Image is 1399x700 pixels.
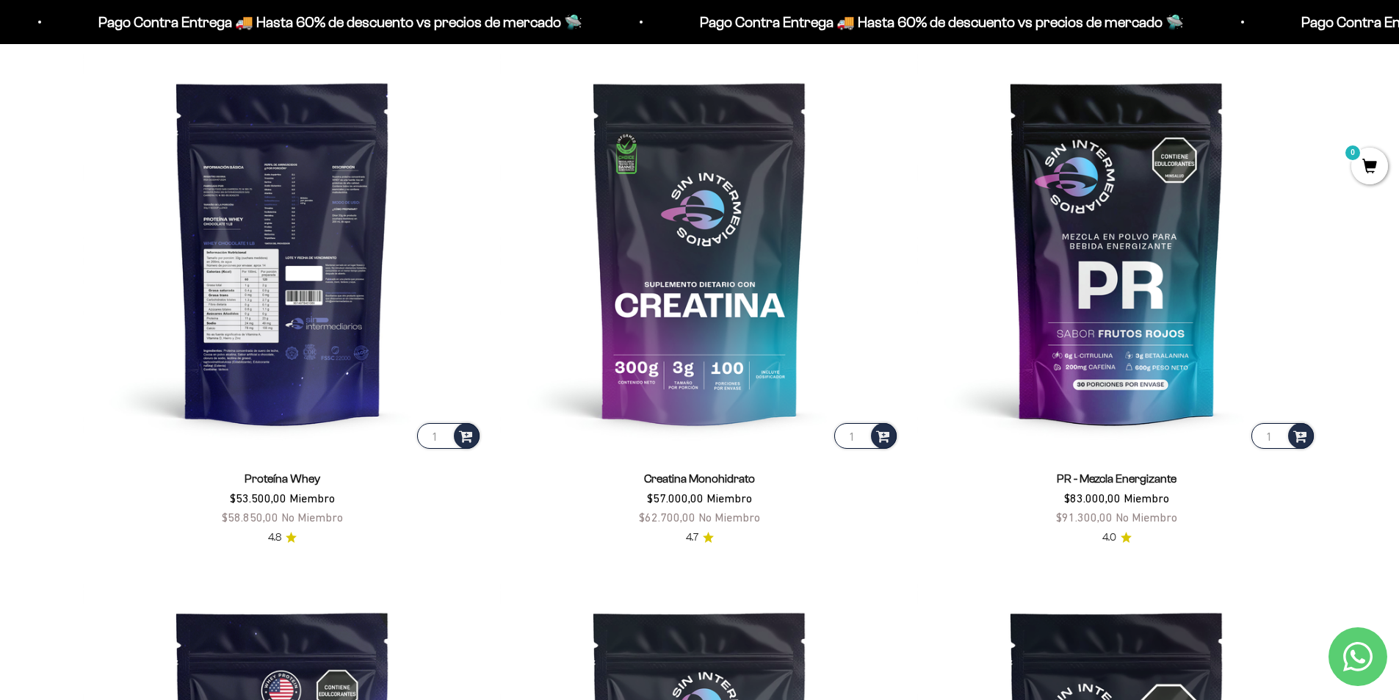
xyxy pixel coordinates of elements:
span: $91.300,00 [1056,510,1113,524]
span: Miembro [1124,491,1169,505]
span: $62.700,00 [639,510,695,524]
p: Pago Contra Entrega 🚚 Hasta 60% de descuento vs precios de mercado 🛸 [95,10,579,34]
span: 4.0 [1102,530,1116,546]
span: No Miembro [698,510,760,524]
img: Proteína Whey [83,52,482,452]
span: No Miembro [281,510,343,524]
span: $57.000,00 [647,491,704,505]
span: Miembro [289,491,335,505]
a: 4.74.7 de 5.0 estrellas [686,530,714,546]
a: 4.04.0 de 5.0 estrellas [1102,530,1132,546]
p: Pago Contra Entrega 🚚 Hasta 60% de descuento vs precios de mercado 🛸 [697,10,1181,34]
a: Creatina Monohidrato [644,472,755,485]
span: 4.8 [268,530,281,546]
a: 0 [1351,159,1388,176]
span: $83.000,00 [1064,491,1121,505]
span: 4.7 [686,530,698,546]
mark: 0 [1344,144,1362,162]
span: No Miembro [1116,510,1177,524]
a: 4.84.8 de 5.0 estrellas [268,530,297,546]
a: Proteína Whey [245,472,320,485]
span: Miembro [706,491,752,505]
a: PR - Mezcla Energizante [1057,472,1176,485]
span: $53.500,00 [230,491,286,505]
span: $58.850,00 [222,510,278,524]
